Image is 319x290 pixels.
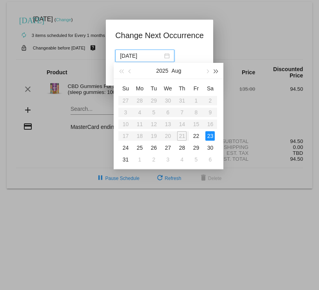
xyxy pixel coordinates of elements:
[205,155,215,164] div: 6
[203,154,217,165] td: 9/6/2025
[156,63,168,79] button: 2025
[203,82,217,95] th: Sat
[132,142,147,154] td: 8/25/2025
[147,82,161,95] th: Tue
[189,130,203,142] td: 8/22/2025
[132,154,147,165] td: 9/1/2025
[126,63,134,79] button: Previous month (PageUp)
[189,154,203,165] td: 9/5/2025
[175,142,189,154] td: 8/28/2025
[212,63,220,79] button: Next year (Control + right)
[117,63,125,79] button: Last year (Control + left)
[118,82,132,95] th: Sun
[118,154,132,165] td: 8/31/2025
[149,155,158,164] div: 2
[135,143,144,152] div: 25
[149,143,158,152] div: 26
[191,131,201,141] div: 22
[191,155,201,164] div: 5
[135,155,144,164] div: 1
[161,154,175,165] td: 9/3/2025
[147,142,161,154] td: 8/26/2025
[172,63,181,79] button: Aug
[205,131,215,141] div: 23
[163,155,172,164] div: 3
[177,155,187,164] div: 4
[161,142,175,154] td: 8/27/2025
[118,142,132,154] td: 8/24/2025
[161,82,175,95] th: Wed
[121,155,130,164] div: 31
[177,143,187,152] div: 28
[175,154,189,165] td: 9/4/2025
[115,29,204,42] h1: Change Next Occurrence
[163,143,172,152] div: 27
[132,82,147,95] th: Mon
[191,143,201,152] div: 29
[189,82,203,95] th: Fri
[147,154,161,165] td: 9/2/2025
[203,142,217,154] td: 8/30/2025
[121,143,130,152] div: 24
[203,63,212,79] button: Next month (PageDown)
[205,143,215,152] div: 30
[175,82,189,95] th: Thu
[189,142,203,154] td: 8/29/2025
[120,51,163,60] input: Select date
[203,130,217,142] td: 8/23/2025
